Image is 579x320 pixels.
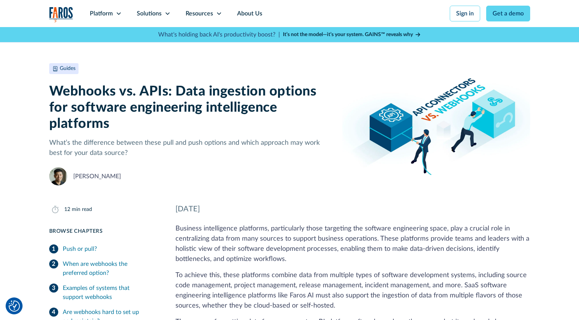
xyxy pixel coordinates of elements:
div: Guides [60,65,76,73]
img: Revisit consent button [9,300,20,312]
div: min read [72,206,92,214]
p: Business intelligence platforms, particularly those targeting the software engineering space, pla... [175,224,530,264]
div: Examples of systems that support webhooks [63,284,157,302]
h1: Webhooks vs. APIs: Data ingestion options for software engineering intelligence platforms [49,83,331,132]
a: Sign in [450,6,480,21]
a: Get a demo [486,6,530,21]
a: When are webhooks the preferred option? [49,256,157,281]
div: Platform [90,9,113,18]
img: Christopher Wu [49,167,67,185]
p: What's holding back AI's productivity boost? | [158,30,280,39]
div: When are webhooks the preferred option? [63,259,157,278]
div: Resources [186,9,213,18]
div: Push or pull? [63,244,97,253]
img: Logo of the analytics and reporting company Faros. [49,7,73,22]
button: Cookie Settings [9,300,20,312]
p: To achieve this, these platforms combine data from multiple types of software development systems... [175,270,530,311]
a: Examples of systems that support webhooks [49,281,157,305]
a: Push or pull? [49,241,157,256]
a: home [49,7,73,22]
a: It’s not the model—it’s your system. GAINS™ reveals why [283,31,421,39]
div: 12 [64,206,70,214]
img: Blog banner image depicting the difference between pull and push when comparing API connectors to... [342,63,530,185]
p: What’s the difference between these pull and push options and which approach may work best for yo... [49,138,331,158]
div: Browse Chapters [49,227,157,235]
div: [DATE] [175,203,530,215]
strong: It’s not the model—it’s your system. GAINS™ reveals why [283,32,413,37]
div: [PERSON_NAME] [73,172,121,181]
div: Solutions [137,9,162,18]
